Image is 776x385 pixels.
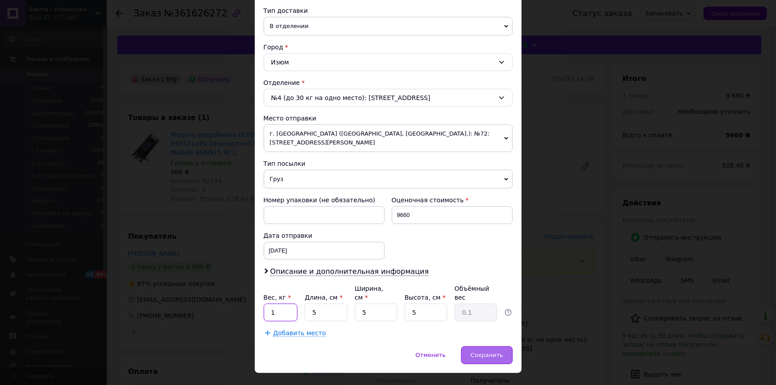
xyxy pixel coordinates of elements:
label: Ширина, см [355,285,383,301]
span: В отделении [264,17,513,36]
label: Вес, кг [264,294,291,301]
label: Длина, см [305,294,342,301]
span: Место отправки [264,115,317,122]
span: г. [GEOGRAPHIC_DATA] ([GEOGRAPHIC_DATA], [GEOGRAPHIC_DATA].): №72: [STREET_ADDRESS][PERSON_NAME] [264,124,513,152]
div: Оценочная стоимость [392,196,513,205]
span: Тип посылки [264,160,306,167]
div: Номер упаковки (не обязательно) [264,196,385,205]
span: Сохранить [470,352,503,358]
div: Объёмный вес [454,284,497,302]
span: Тип доставки [264,7,308,14]
span: Отменить [416,352,446,358]
label: Высота, см [405,294,446,301]
div: Отделение [264,78,513,87]
span: Описание и дополнительная информация [270,267,429,276]
div: Изюм [264,53,513,71]
div: Город [264,43,513,52]
span: Груз [264,170,513,188]
div: №4 (до 30 кг на одно место): [STREET_ADDRESS] [264,89,513,107]
span: Добавить место [273,329,326,337]
div: Дата отправки [264,231,385,240]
